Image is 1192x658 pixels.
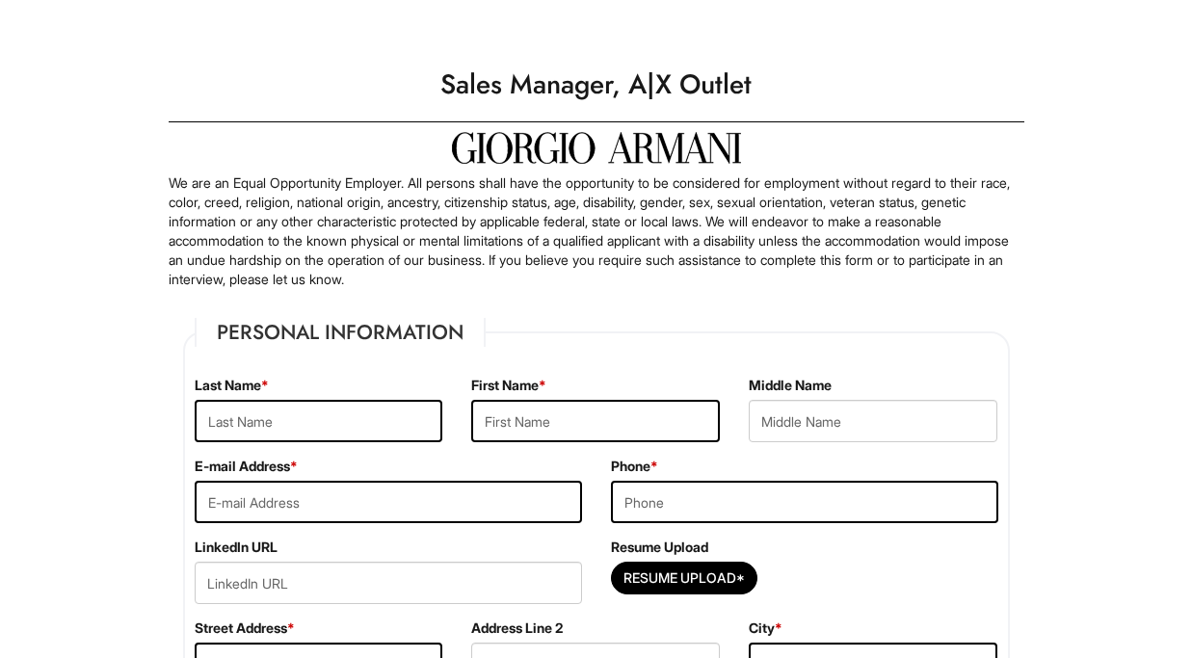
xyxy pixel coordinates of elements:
[471,376,546,395] label: First Name
[195,318,486,347] legend: Personal Information
[471,619,563,638] label: Address Line 2
[195,538,278,557] label: LinkedIn URL
[611,562,757,594] button: Resume Upload*Resume Upload*
[195,457,298,476] label: E-mail Address
[169,173,1024,289] p: We are an Equal Opportunity Employer. All persons shall have the opportunity to be considered for...
[611,481,998,523] input: Phone
[195,400,443,442] input: Last Name
[452,132,741,164] img: Giorgio Armani
[195,619,295,638] label: Street Address
[195,481,582,523] input: E-mail Address
[611,538,708,557] label: Resume Upload
[159,58,1034,112] h1: Sales Manager, A|X Outlet
[195,376,269,395] label: Last Name
[471,400,720,442] input: First Name
[749,619,782,638] label: City
[749,376,832,395] label: Middle Name
[611,457,658,476] label: Phone
[195,562,582,604] input: LinkedIn URL
[749,400,997,442] input: Middle Name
